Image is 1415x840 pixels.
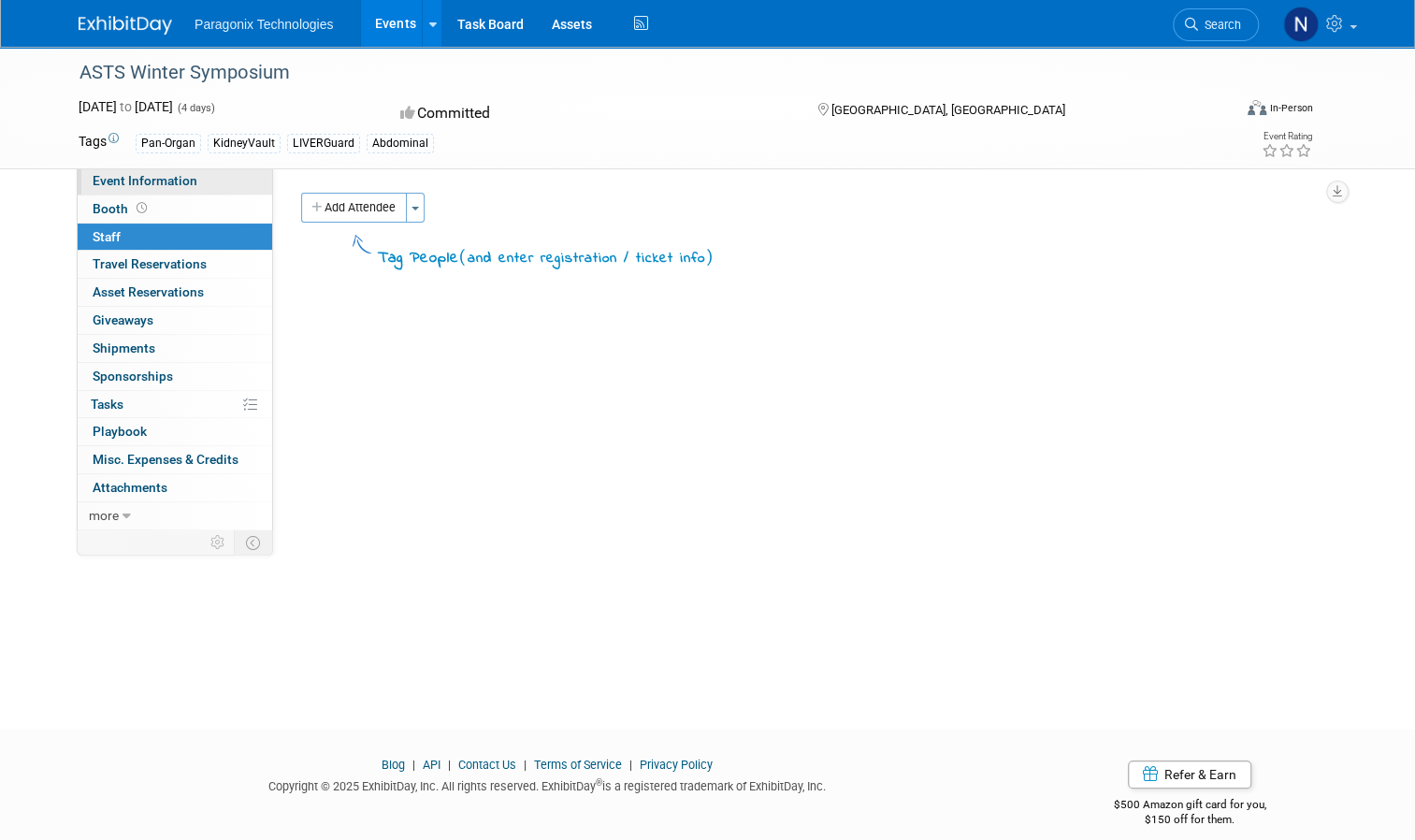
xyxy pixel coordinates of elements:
[93,312,153,327] span: Giveaways
[93,369,173,384] span: Sponsorships
[1043,812,1336,828] div: $150 off for them.
[117,99,135,114] span: to
[378,245,714,270] div: Tag People
[1043,785,1336,828] div: $500 Amazon gift card for you,
[133,201,151,215] span: Booth not reserved yet
[1262,132,1312,141] div: Event Rating
[443,758,455,772] span: |
[382,758,405,772] a: Blog
[79,99,173,114] span: [DATE] [DATE]
[458,758,516,772] a: Contact Us
[78,363,272,390] a: Sponsorships
[408,758,420,772] span: |
[235,530,273,555] td: Toggle Event Tabs
[367,134,434,153] div: Abdominal
[93,340,155,355] span: Shipments
[78,446,272,473] a: Misc. Expenses & Credits
[1131,97,1313,125] div: Event Format
[208,134,281,153] div: KidneyVault
[78,279,272,306] a: Asset Reservations
[73,56,1208,90] div: ASTS Winter Symposium
[1248,100,1266,115] img: Format-Inperson.png
[78,224,272,251] a: Staff
[640,758,713,772] a: Privacy Policy
[93,480,167,495] span: Attachments
[78,335,272,362] a: Shipments
[93,201,151,216] span: Booth
[202,530,235,555] td: Personalize Event Tab Strip
[79,774,1015,795] div: Copyright © 2025 ExhibitDay, Inc. All rights reserved. ExhibitDay is a registered trademark of Ex...
[93,173,197,188] span: Event Information
[459,247,468,266] span: (
[93,452,238,467] span: Misc. Expenses & Credits
[93,424,147,439] span: Playbook
[301,193,407,223] button: Add Attendee
[176,102,215,114] span: (4 days)
[705,247,714,266] span: )
[89,508,119,523] span: more
[79,16,172,35] img: ExhibitDay
[468,248,705,268] span: and enter registration / ticket info
[93,256,207,271] span: Travel Reservations
[423,758,440,772] a: API
[534,758,622,772] a: Terms of Service
[1198,18,1241,32] span: Search
[1283,7,1319,42] img: Nadine Hassan
[195,17,333,32] span: Paragonix Technologies
[78,502,272,529] a: more
[78,196,272,223] a: Booth
[79,132,119,153] td: Tags
[78,307,272,334] a: Giveaways
[1269,101,1313,115] div: In-Person
[519,758,531,772] span: |
[78,167,272,195] a: Event Information
[93,229,121,244] span: Staff
[395,97,787,130] div: Committed
[625,758,637,772] span: |
[91,397,123,412] span: Tasks
[136,134,201,153] div: Pan-Organ
[78,474,272,501] a: Attachments
[831,103,1065,117] span: [GEOGRAPHIC_DATA], [GEOGRAPHIC_DATA]
[287,134,360,153] div: LIVERGuard
[596,777,602,788] sup: ®
[78,418,272,445] a: Playbook
[78,251,272,278] a: Travel Reservations
[1173,8,1259,41] a: Search
[1128,760,1251,789] a: Refer & Earn
[78,391,272,418] a: Tasks
[93,284,204,299] span: Asset Reservations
